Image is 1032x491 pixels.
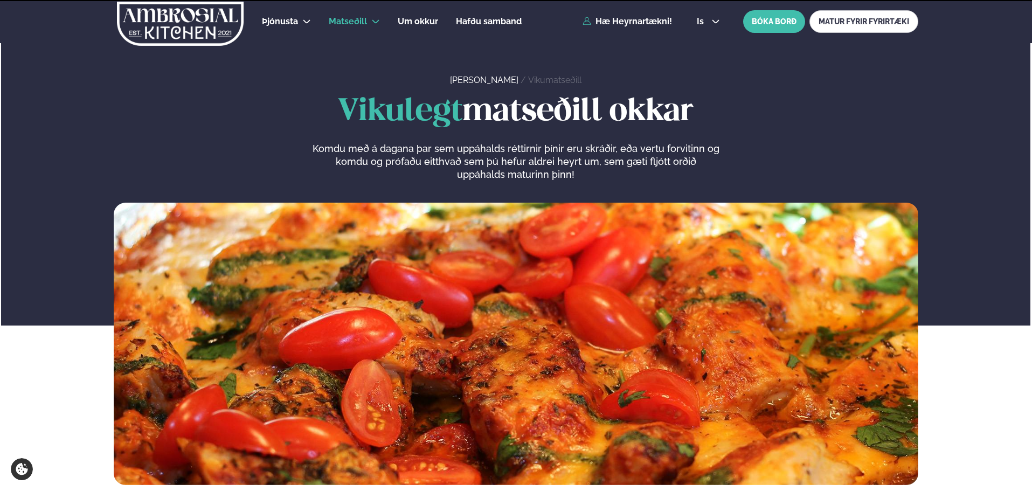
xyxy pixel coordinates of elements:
span: Um okkur [398,16,438,26]
a: Vikumatseðill [528,75,581,85]
a: Þjónusta [262,15,298,28]
button: BÓKA BORÐ [743,10,805,33]
button: is [688,17,729,26]
a: Hafðu samband [456,15,522,28]
span: is [697,17,707,26]
span: / [521,75,528,85]
img: image alt [114,203,918,485]
a: Cookie settings [11,458,33,480]
a: Matseðill [329,15,367,28]
span: Vikulegt [338,97,462,127]
h1: matseðill okkar [114,95,918,129]
a: MATUR FYRIR FYRIRTÆKI [809,10,918,33]
a: Hæ Heyrnartækni! [583,17,672,26]
span: Þjónusta [262,16,298,26]
p: Komdu með á dagana þar sem uppáhalds réttirnir þínir eru skráðir, eða vertu forvitinn og komdu og... [312,142,719,181]
span: Matseðill [329,16,367,26]
a: [PERSON_NAME] [450,75,518,85]
a: Um okkur [398,15,438,28]
span: Hafðu samband [456,16,522,26]
img: logo [116,2,245,46]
